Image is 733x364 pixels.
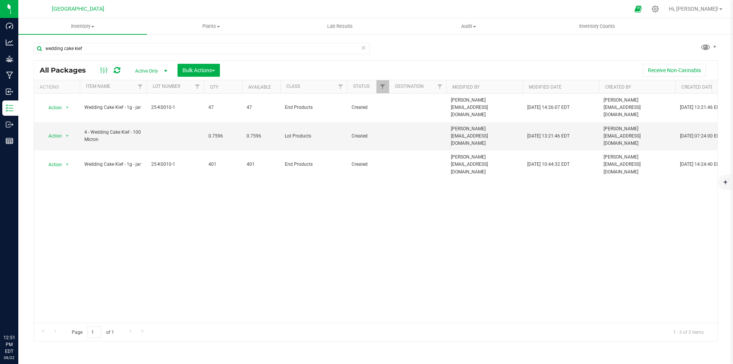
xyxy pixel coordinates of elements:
span: 4 - Wedding Cake Kief - 100 Micron [84,129,142,143]
inline-svg: Manufacturing [6,71,13,79]
div: Actions [40,84,77,90]
span: [DATE] 10:44:32 EDT [527,161,570,168]
a: Available [248,84,271,90]
inline-svg: Dashboard [6,22,13,30]
button: Bulk Actions [178,64,220,77]
span: Action [42,131,62,141]
span: 1 - 3 of 3 items [667,326,710,338]
span: 47 [247,104,276,111]
a: Created Date [681,84,713,90]
span: 401 [247,161,276,168]
span: Created [352,104,384,111]
a: Inventory [18,18,147,34]
span: select [63,102,72,113]
a: Audit [404,18,533,34]
inline-svg: Reports [6,137,13,145]
span: End Products [285,104,342,111]
inline-svg: Outbound [6,121,13,128]
inline-svg: Inventory [6,104,13,112]
p: 08/22 [3,355,15,361]
inline-svg: Inbound [6,88,13,95]
iframe: Resource center [8,303,31,326]
span: All Packages [40,66,94,74]
inline-svg: Grow [6,55,13,63]
a: Status [353,84,370,89]
span: Inventory Counts [569,23,625,30]
a: Created By [605,84,631,90]
span: [PERSON_NAME][EMAIL_ADDRESS][DOMAIN_NAME] [604,97,671,119]
a: Modified Date [529,84,562,90]
a: Filter [334,80,347,93]
inline-svg: Analytics [6,39,13,46]
span: [PERSON_NAME][EMAIL_ADDRESS][DOMAIN_NAME] [451,97,518,119]
span: Audit [405,23,533,30]
span: Hi, [PERSON_NAME]! [669,6,718,12]
span: [DATE] 14:26:07 EDT [527,104,570,111]
a: Filter [434,80,446,93]
span: 401 [208,161,237,168]
span: Bulk Actions [182,67,215,73]
a: Inventory Counts [533,18,662,34]
span: Page of 1 [65,326,120,338]
a: Plants [147,18,276,34]
span: 25-K0010-1 [151,161,199,168]
a: Lot Number [153,84,180,89]
span: Created [352,161,384,168]
span: 25-K0010-1 [151,104,199,111]
span: [PERSON_NAME][EMAIL_ADDRESS][DOMAIN_NAME] [451,154,518,176]
span: select [63,159,72,170]
span: [DATE] 07:24:00 EDT [680,133,722,140]
a: Filter [191,80,204,93]
span: [DATE] 13:21:46 EDT [680,104,722,111]
span: Action [42,102,62,113]
span: End Products [285,161,342,168]
span: Lab Results [317,23,363,30]
a: Item Name [86,84,110,89]
span: 0.7596 [208,133,237,140]
span: [DATE] 13:21:46 EDT [527,133,570,140]
span: Created [352,133,384,140]
span: select [63,131,72,141]
a: Qty [210,84,218,90]
a: Class [286,84,300,89]
span: Plants [147,23,275,30]
span: Action [42,159,62,170]
span: [DATE] 14:24:40 EDT [680,161,722,168]
a: Lab Results [276,18,404,34]
span: 47 [208,104,237,111]
div: Manage settings [651,5,660,13]
span: [PERSON_NAME][EMAIL_ADDRESS][DOMAIN_NAME] [451,125,518,147]
a: Filter [376,80,389,93]
span: Clear [361,43,366,53]
input: 1 [87,326,101,338]
a: Filter [134,80,147,93]
span: 0.7596 [247,133,276,140]
span: Wedding Cake Kief - 1g - jar [84,161,142,168]
span: [PERSON_NAME][EMAIL_ADDRESS][DOMAIN_NAME] [604,154,671,176]
span: Lot Products [285,133,342,140]
p: 12:51 PM EDT [3,334,15,355]
span: Wedding Cake Kief - 1g - jar [84,104,142,111]
input: Search Package ID, Item Name, SKU, Lot or Part Number... [34,43,370,54]
a: Destination [395,84,424,89]
span: Inventory [18,23,147,30]
button: Receive Non-Cannabis [643,64,706,77]
a: Modified By [452,84,480,90]
span: [GEOGRAPHIC_DATA] [52,6,104,12]
span: [PERSON_NAME][EMAIL_ADDRESS][DOMAIN_NAME] [604,125,671,147]
span: Open Ecommerce Menu [630,2,647,16]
